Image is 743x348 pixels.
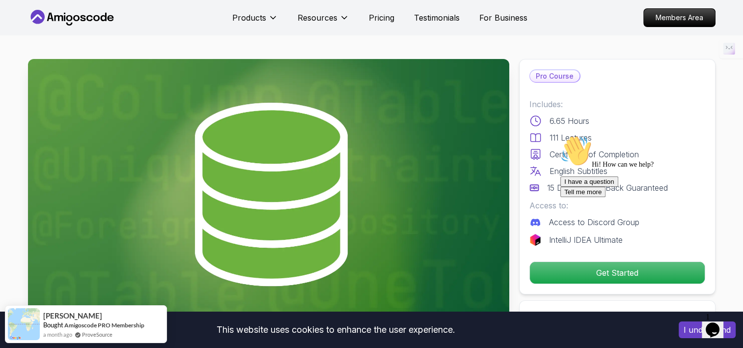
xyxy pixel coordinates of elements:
[550,132,592,144] p: 111 Lectures
[530,70,579,82] p: Pro Course
[232,12,266,24] p: Products
[550,148,639,160] p: Certificate of Completion
[232,12,278,31] button: Products
[43,312,102,320] span: [PERSON_NAME]
[43,321,63,329] span: Bought
[4,4,35,35] img: :wave:
[644,9,715,27] p: Members Area
[550,165,607,177] p: English Subtitles
[4,4,181,66] div: 👋Hi! How can we help?I have a questionTell me more
[7,319,664,341] div: This website uses cookies to enhance the user experience.
[8,308,40,340] img: provesource social proof notification image
[4,56,49,66] button: Tell me more
[64,321,144,329] a: Amigoscode PRO Membership
[529,311,705,324] h2: Share this Course
[529,234,541,246] img: jetbrains logo
[549,216,639,228] p: Access to Discord Group
[82,330,112,339] a: ProveSource
[298,12,349,31] button: Resources
[643,8,715,27] a: Members Area
[414,12,460,24] a: Testimonials
[369,12,394,24] a: Pricing
[43,330,72,339] span: a month ago
[702,309,733,338] iframe: chat widget
[4,29,97,37] span: Hi! How can we help?
[550,115,589,127] p: 6.65 Hours
[529,200,705,211] p: Access to:
[530,262,705,284] p: Get Started
[529,261,705,284] button: Get Started
[556,131,733,304] iframe: chat widget
[547,182,668,194] p: 15 Days Money Back Guaranteed
[4,45,62,56] button: I have a question
[479,12,527,24] a: For Business
[298,12,337,24] p: Resources
[28,59,509,330] img: spring-data-jpa_thumbnail
[549,234,623,246] p: IntelliJ IDEA Ultimate
[529,98,705,110] p: Includes:
[679,321,736,338] button: Accept cookies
